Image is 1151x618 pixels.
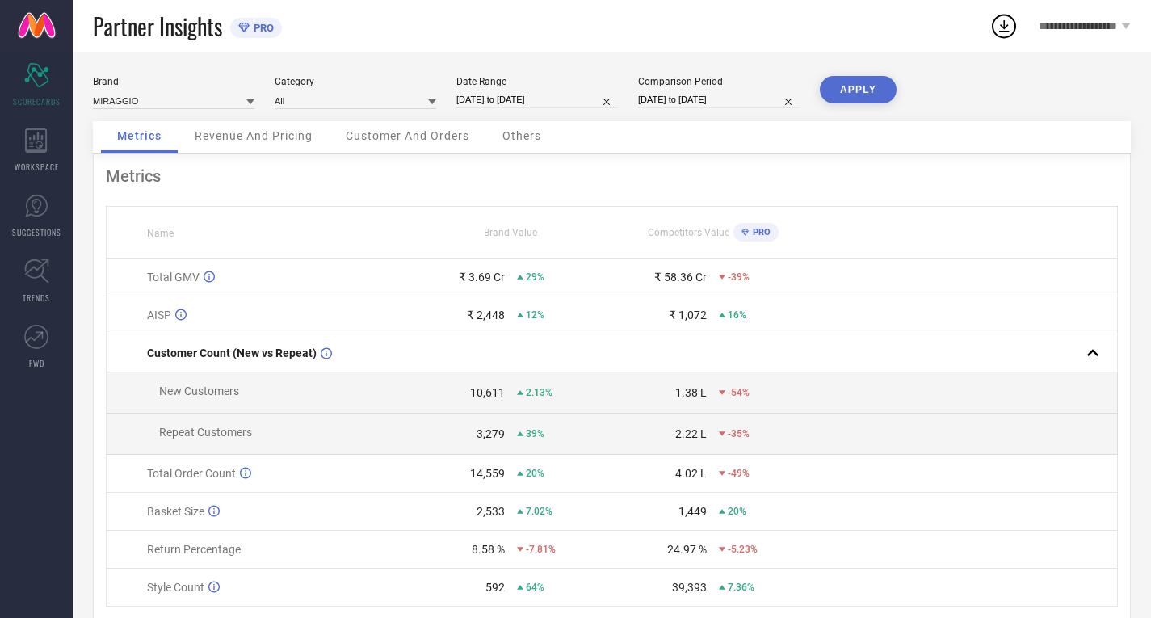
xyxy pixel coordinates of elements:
[675,467,707,480] div: 4.02 L
[672,581,707,594] div: 39,393
[526,582,544,593] span: 64%
[159,385,239,397] span: New Customers
[675,427,707,440] div: 2.22 L
[654,271,707,284] div: ₹ 58.36 Cr
[147,581,204,594] span: Style Count
[93,76,254,87] div: Brand
[275,76,436,87] div: Category
[484,227,537,238] span: Brand Value
[159,426,252,439] span: Repeat Customers
[675,386,707,399] div: 1.38 L
[467,309,505,322] div: ₹ 2,448
[472,543,505,556] div: 8.58 %
[346,129,469,142] span: Customer And Orders
[820,76,897,103] button: APPLY
[147,309,171,322] span: AISP
[195,129,313,142] span: Revenue And Pricing
[477,505,505,518] div: 2,533
[29,357,44,369] span: FWD
[106,166,1118,186] div: Metrics
[749,227,771,238] span: PRO
[93,10,222,43] span: Partner Insights
[728,468,750,479] span: -49%
[526,468,544,479] span: 20%
[526,544,556,555] span: -7.81%
[728,309,746,321] span: 16%
[526,387,552,398] span: 2.13%
[485,581,505,594] div: 592
[989,11,1019,40] div: Open download list
[147,347,317,359] span: Customer Count (New vs Repeat)
[470,386,505,399] div: 10,611
[13,95,61,107] span: SCORECARDS
[147,228,174,239] span: Name
[669,309,707,322] div: ₹ 1,072
[526,428,544,439] span: 39%
[728,428,750,439] span: -35%
[459,271,505,284] div: ₹ 3.69 Cr
[147,271,200,284] span: Total GMV
[526,309,544,321] span: 12%
[526,271,544,283] span: 29%
[667,543,707,556] div: 24.97 %
[477,427,505,440] div: 3,279
[648,227,729,238] span: Competitors Value
[728,582,754,593] span: 7.36%
[638,91,800,108] input: Select comparison period
[456,91,618,108] input: Select date range
[12,226,61,238] span: SUGGESTIONS
[728,387,750,398] span: -54%
[147,543,241,556] span: Return Percentage
[117,129,162,142] span: Metrics
[728,271,750,283] span: -39%
[15,161,59,173] span: WORKSPACE
[250,22,274,34] span: PRO
[728,544,758,555] span: -5.23%
[678,505,707,518] div: 1,449
[147,505,204,518] span: Basket Size
[638,76,800,87] div: Comparison Period
[456,76,618,87] div: Date Range
[147,467,236,480] span: Total Order Count
[23,292,50,304] span: TRENDS
[470,467,505,480] div: 14,559
[502,129,541,142] span: Others
[728,506,746,517] span: 20%
[526,506,552,517] span: 7.02%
